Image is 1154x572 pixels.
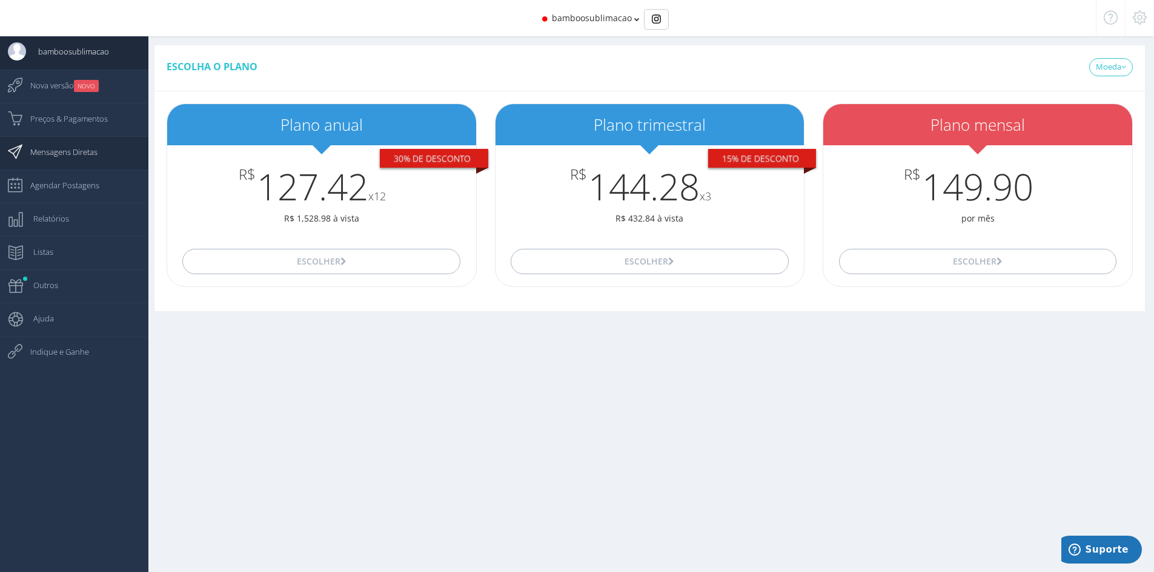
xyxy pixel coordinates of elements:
[182,249,460,274] button: Escolher
[1061,536,1142,566] iframe: Abre um widget para que você possa encontrar mais informações
[368,189,386,203] small: x12
[167,212,476,225] p: R$ 1,528.98 à vista
[904,166,921,182] span: R$
[26,36,109,67] span: bamboosublimacao
[652,15,661,24] img: Instagram_simple_icon.svg
[496,166,804,206] h3: 144.28
[823,166,1132,206] h3: 149.90
[18,70,99,100] span: Nova versão
[511,249,789,274] button: Escolher
[380,149,488,168] div: 30% De desconto
[167,166,476,206] h3: 127.42
[18,170,99,200] span: Agendar Postagens
[74,80,99,92] small: NOVO
[21,270,58,300] span: Outros
[21,203,69,234] span: Relatórios
[18,104,108,134] span: Preços & Pagamentos
[167,60,257,73] span: Escolha o plano
[8,42,26,61] img: User Image
[18,337,89,367] span: Indique e Ganhe
[21,237,53,267] span: Listas
[18,137,98,167] span: Mensagens Diretas
[570,166,587,182] span: R$
[708,149,817,168] div: 15% De desconto
[239,166,256,182] span: R$
[839,249,1117,274] button: Escolher
[823,116,1132,134] h2: Plano mensal
[496,116,804,134] h2: Plano trimestral
[644,9,669,30] div: Basic example
[167,116,476,134] h2: Plano anual
[700,189,711,203] small: x3
[823,212,1132,225] p: por mês
[1089,58,1133,76] a: Moeda
[21,303,54,334] span: Ajuda
[552,12,632,24] span: bamboosublimacao
[496,212,804,225] p: R$ 432.84 à vista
